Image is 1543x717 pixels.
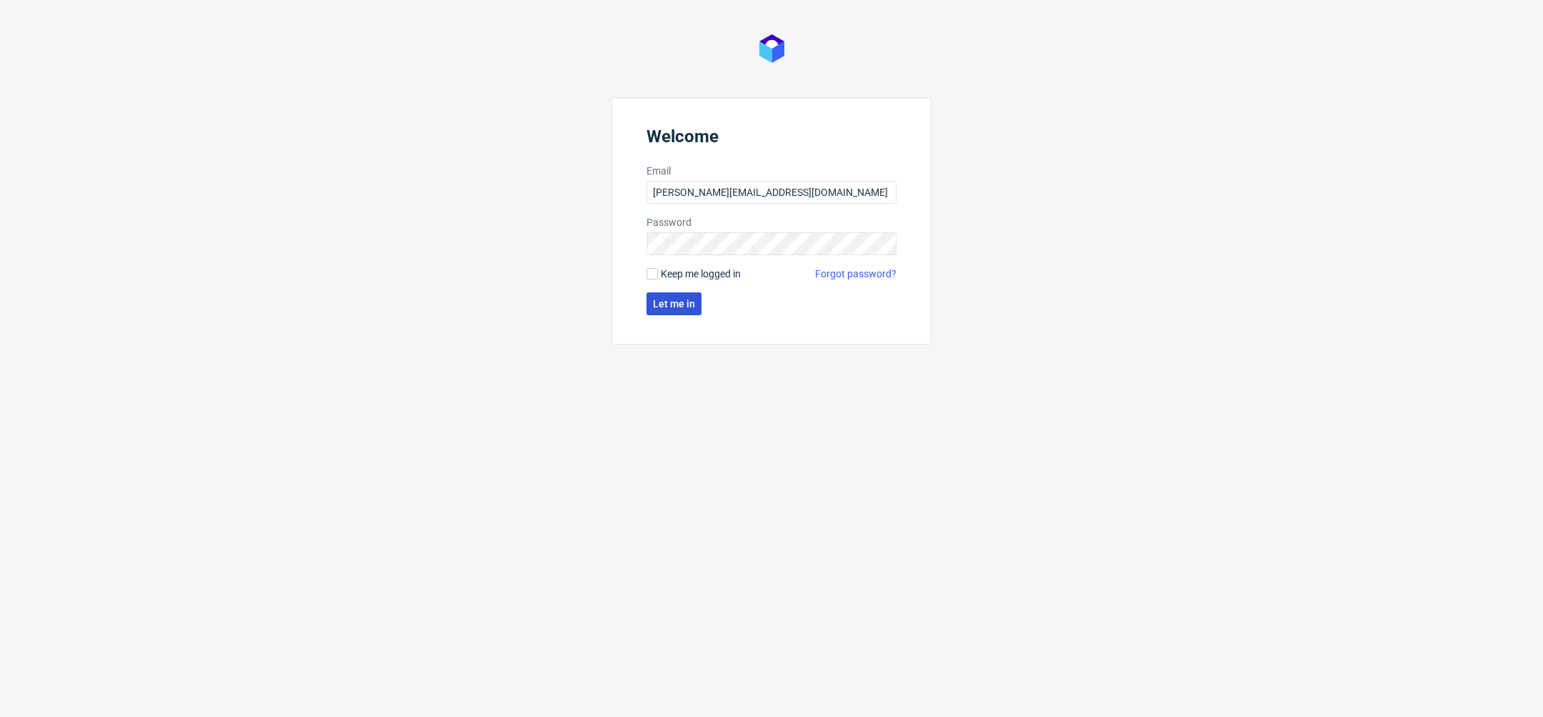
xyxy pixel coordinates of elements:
span: Let me in [653,299,695,309]
a: Forgot password? [815,267,897,281]
label: Email [646,164,897,178]
header: Welcome [646,127,897,152]
label: Password [646,215,897,229]
input: you@youremail.com [646,181,897,204]
button: Let me in [646,292,701,315]
span: Keep me logged in [661,267,741,281]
